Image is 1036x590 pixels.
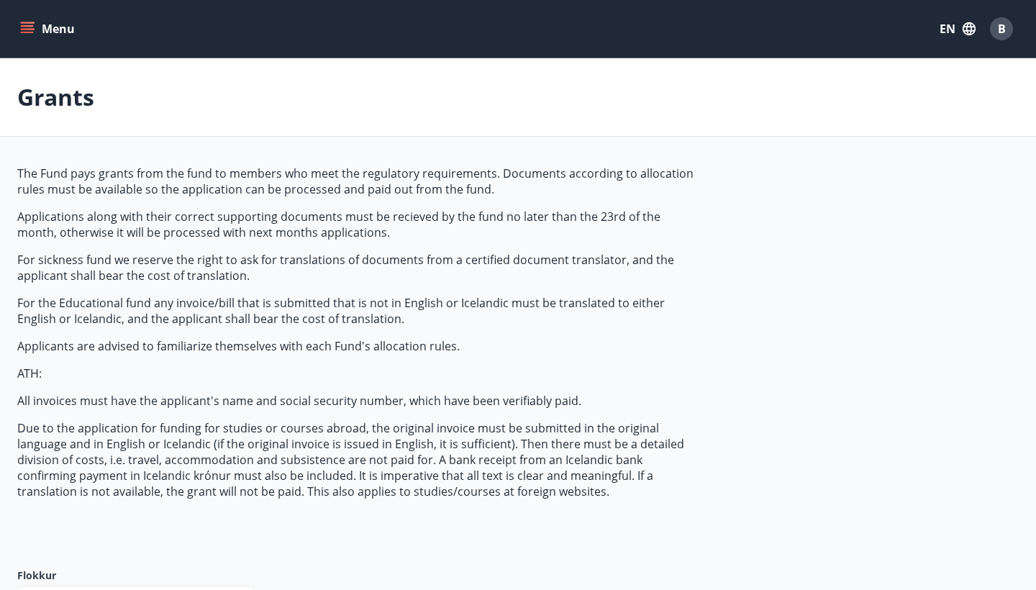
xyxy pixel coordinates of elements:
p: Applications along with their correct supporting documents must be recieved by the fund no later ... [17,209,696,240]
p: Applicants are advised to familiarize themselves with each Fund's allocation rules. [17,338,696,354]
p: Grants [17,81,94,113]
p: ATH: [17,366,696,381]
p: For the Educational fund any invoice/bill that is submitted that is not in English or Icelandic m... [17,295,696,327]
p: All invoices must have the applicant's name and social security number, which have been verifiabl... [17,393,696,409]
p: For sickness fund we reserve the right to ask for translations of documents from a certified docu... [17,252,696,283]
button: B [984,12,1019,46]
label: Flokkur [17,568,255,583]
p: Due to the application for funding for studies or courses abroad, the original invoice must be su... [17,420,696,499]
p: The Fund pays grants from the fund to members who meet the regulatory requirements. Documents acc... [17,165,696,197]
span: B [998,21,1006,37]
button: menu [17,16,81,42]
button: EN [934,16,981,42]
